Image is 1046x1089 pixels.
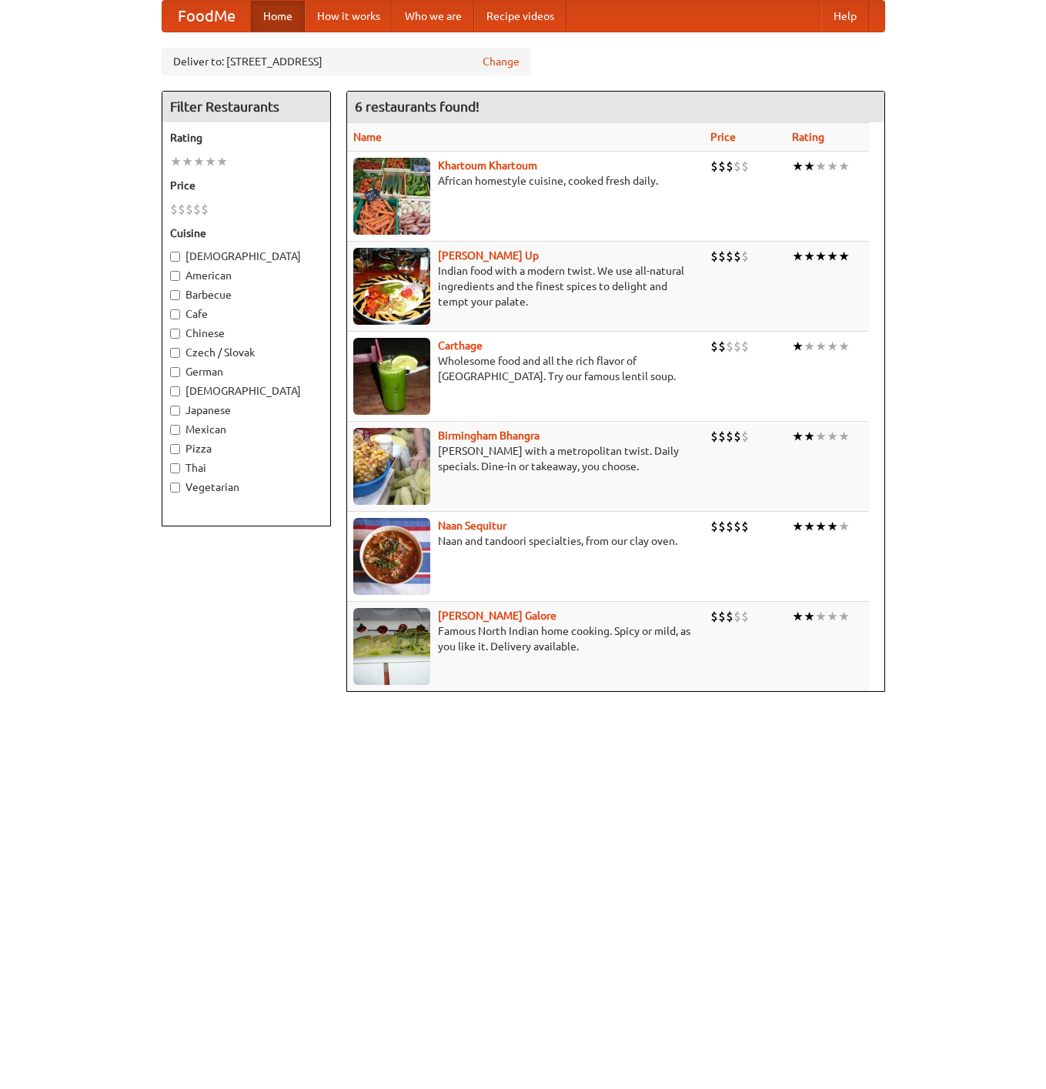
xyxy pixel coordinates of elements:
li: $ [734,608,741,625]
input: Cafe [170,309,180,319]
a: Khartoum Khartoum [438,159,537,172]
a: Help [821,1,869,32]
h4: Filter Restaurants [162,92,330,122]
li: ★ [815,428,827,445]
input: Vegetarian [170,483,180,493]
p: Famous North Indian home cooking. Spicy or mild, as you like it. Delivery available. [353,623,698,654]
img: naansequitur.jpg [353,518,430,595]
li: ★ [193,153,205,170]
a: [PERSON_NAME] Up [438,249,539,262]
li: ★ [216,153,228,170]
label: Cafe [170,306,322,322]
input: Thai [170,463,180,473]
li: ★ [815,608,827,625]
li: ★ [838,518,850,535]
li: ★ [205,153,216,170]
li: ★ [838,428,850,445]
li: ★ [827,158,838,175]
img: currygalore.jpg [353,608,430,685]
li: ★ [804,608,815,625]
input: Barbecue [170,290,180,300]
li: $ [170,201,178,218]
a: Recipe videos [474,1,566,32]
li: ★ [804,338,815,355]
a: Home [251,1,305,32]
li: ★ [792,518,804,535]
li: ★ [804,518,815,535]
input: Pizza [170,444,180,454]
li: $ [726,428,734,445]
li: ★ [827,248,838,265]
li: $ [741,518,749,535]
li: $ [726,338,734,355]
li: $ [718,428,726,445]
li: $ [185,201,193,218]
li: ★ [792,158,804,175]
li: ★ [815,248,827,265]
li: ★ [804,158,815,175]
p: African homestyle cuisine, cooked fresh daily. [353,173,698,189]
li: $ [178,201,185,218]
label: Pizza [170,441,322,456]
li: $ [710,428,718,445]
label: Vegetarian [170,479,322,495]
input: [DEMOGRAPHIC_DATA] [170,252,180,262]
b: Birmingham Bhangra [438,429,540,442]
p: [PERSON_NAME] with a metropolitan twist. Daily specials. Dine-in or takeaway, you choose. [353,443,698,474]
li: $ [718,518,726,535]
li: ★ [827,338,838,355]
li: ★ [815,338,827,355]
li: $ [718,248,726,265]
li: ★ [792,248,804,265]
input: [DEMOGRAPHIC_DATA] [170,386,180,396]
li: ★ [838,158,850,175]
li: ★ [827,518,838,535]
li: ★ [182,153,193,170]
li: ★ [838,248,850,265]
b: Naan Sequitur [438,519,506,532]
li: $ [726,518,734,535]
p: Naan and tandoori specialties, from our clay oven. [353,533,698,549]
a: Carthage [438,339,483,352]
li: $ [734,248,741,265]
li: ★ [170,153,182,170]
ng-pluralize: 6 restaurants found! [355,99,480,114]
label: Czech / Slovak [170,345,322,360]
input: German [170,367,180,377]
li: ★ [804,428,815,445]
img: khartoum.jpg [353,158,430,235]
li: $ [741,428,749,445]
label: German [170,364,322,379]
a: [PERSON_NAME] Galore [438,610,556,622]
li: $ [734,518,741,535]
li: $ [734,158,741,175]
h5: Price [170,178,322,193]
li: ★ [815,518,827,535]
input: Chinese [170,329,180,339]
li: $ [710,338,718,355]
img: bhangra.jpg [353,428,430,505]
a: Who we are [393,1,474,32]
li: ★ [792,338,804,355]
h5: Rating [170,130,322,145]
li: ★ [792,608,804,625]
h5: Cuisine [170,225,322,241]
label: Thai [170,460,322,476]
a: Change [483,54,520,69]
li: $ [718,338,726,355]
label: [DEMOGRAPHIC_DATA] [170,249,322,264]
a: FoodMe [162,1,251,32]
a: Rating [792,131,824,143]
div: Deliver to: [STREET_ADDRESS] [162,48,531,75]
li: $ [726,608,734,625]
img: carthage.jpg [353,338,430,415]
li: ★ [804,248,815,265]
li: $ [201,201,209,218]
li: ★ [838,608,850,625]
input: Czech / Slovak [170,348,180,358]
input: Japanese [170,406,180,416]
